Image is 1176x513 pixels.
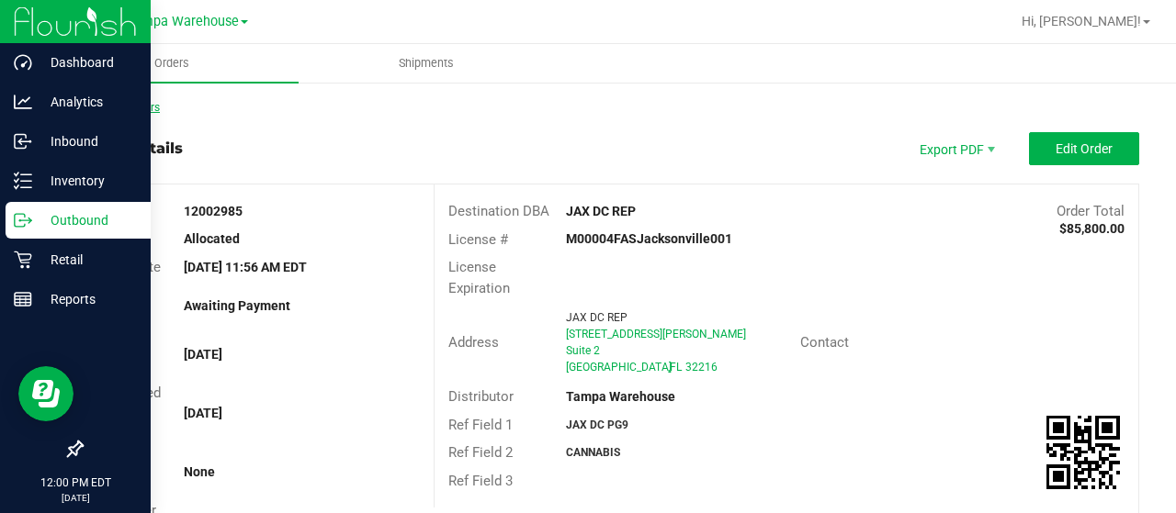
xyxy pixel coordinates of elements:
[299,44,553,83] a: Shipments
[900,132,1011,165] li: Export PDF
[448,334,499,351] span: Address
[566,446,620,459] strong: CANNABIS
[1059,221,1125,236] strong: $85,800.00
[1056,141,1113,156] span: Edit Order
[566,389,675,404] strong: Tampa Warehouse
[1029,132,1139,165] button: Edit Order
[184,204,243,218] strong: 12002985
[32,170,142,192] p: Inventory
[14,132,32,151] inline-svg: Inbound
[566,418,628,431] strong: JAX DC PG9
[1057,203,1125,219] span: Order Total
[1022,14,1141,28] span: Hi, [PERSON_NAME]!
[566,361,672,374] span: [GEOGRAPHIC_DATA]
[1046,416,1120,489] img: Scan me!
[18,366,73,421] iframe: Resource center
[668,361,670,374] span: ,
[184,464,215,479] strong: None
[14,53,32,72] inline-svg: Dashboard
[14,251,32,269] inline-svg: Retail
[32,288,142,310] p: Reports
[184,347,222,362] strong: [DATE]
[566,311,628,324] span: JAX DC REP
[32,130,142,152] p: Inbound
[566,231,732,246] strong: M00004FASJacksonville001
[448,473,513,489] span: Ref Field 3
[130,55,214,72] span: Orders
[32,91,142,113] p: Analytics
[448,417,513,433] span: Ref Field 1
[448,388,514,405] span: Distributor
[14,93,32,111] inline-svg: Analytics
[8,474,142,491] p: 12:00 PM EDT
[800,334,849,351] span: Contact
[32,51,142,73] p: Dashboard
[184,260,307,274] strong: [DATE] 11:56 AM EDT
[14,211,32,229] inline-svg: Outbound
[566,328,746,340] span: [STREET_ADDRESS][PERSON_NAME]
[1046,416,1120,489] qrcode: 12002985
[32,249,142,271] p: Retail
[127,14,239,29] span: Tampa Warehouse
[44,44,299,83] a: Orders
[448,203,549,219] span: Destination DBA
[448,231,508,248] span: License #
[8,491,142,505] p: [DATE]
[374,55,479,72] span: Shipments
[566,344,600,357] span: Suite 2
[14,290,32,308] inline-svg: Reports
[14,172,32,190] inline-svg: Inventory
[184,231,240,246] strong: Allocated
[184,406,222,420] strong: [DATE]
[448,444,513,461] span: Ref Field 2
[184,298,290,313] strong: Awaiting Payment
[32,209,142,231] p: Outbound
[566,204,636,218] strong: JAX DC REP
[685,361,718,374] span: 32216
[670,361,682,374] span: FL
[448,259,510,296] span: License Expiration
